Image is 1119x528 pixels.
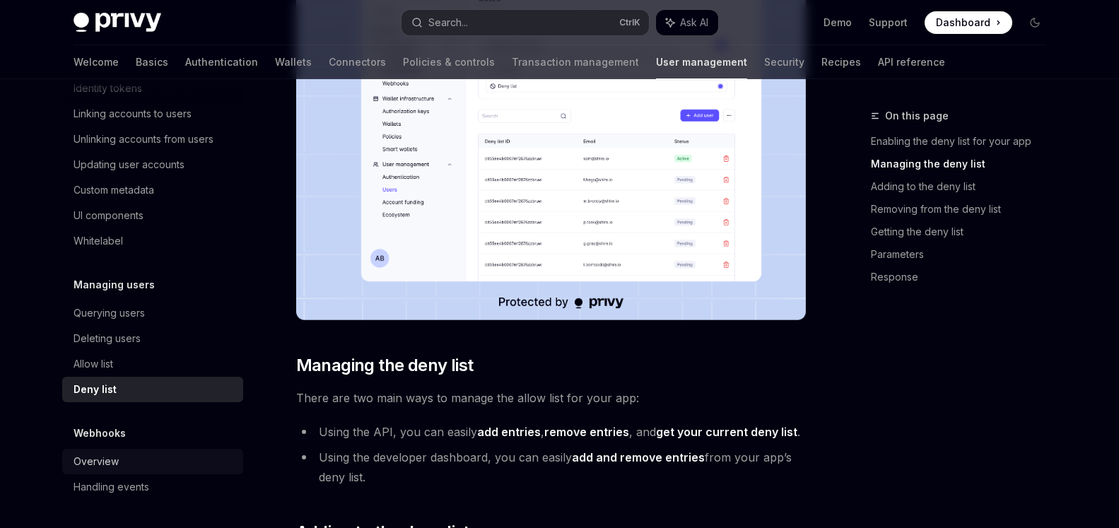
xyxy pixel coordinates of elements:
[74,330,141,347] div: Deleting users
[619,17,640,28] span: Ctrl K
[1024,11,1046,34] button: Toggle dark mode
[680,16,708,30] span: Ask AI
[871,175,1058,198] a: Adding to the deny list
[62,449,243,474] a: Overview
[62,203,243,228] a: UI components
[74,233,123,250] div: Whitelabel
[869,16,908,30] a: Support
[185,45,258,79] a: Authentication
[136,45,168,79] a: Basics
[74,131,213,148] div: Unlinking accounts from users
[403,45,495,79] a: Policies & controls
[572,450,705,465] a: add and remove entries
[477,425,541,440] a: add entries
[821,45,861,79] a: Recipes
[871,243,1058,266] a: Parameters
[936,16,990,30] span: Dashboard
[62,101,243,127] a: Linking accounts to users
[74,276,155,293] h5: Managing users
[62,377,243,402] a: Deny list
[871,130,1058,153] a: Enabling the deny list for your app
[925,11,1012,34] a: Dashboard
[764,45,804,79] a: Security
[74,13,161,33] img: dark logo
[62,152,243,177] a: Updating user accounts
[656,45,747,79] a: User management
[656,425,797,440] a: get your current deny list
[871,221,1058,243] a: Getting the deny list
[74,207,143,224] div: UI components
[512,45,639,79] a: Transaction management
[824,16,852,30] a: Demo
[74,356,113,372] div: Allow list
[62,177,243,203] a: Custom metadata
[74,479,149,495] div: Handling events
[871,266,1058,288] a: Response
[296,422,806,442] li: Using the API, you can easily , , and .
[656,10,718,35] button: Ask AI
[74,182,154,199] div: Custom metadata
[402,10,649,35] button: Search...CtrlK
[62,326,243,351] a: Deleting users
[62,228,243,254] a: Whitelabel
[74,453,119,470] div: Overview
[296,388,806,408] span: There are two main ways to manage the allow list for your app:
[62,474,243,500] a: Handling events
[329,45,386,79] a: Connectors
[74,105,192,122] div: Linking accounts to users
[62,351,243,377] a: Allow list
[62,300,243,326] a: Querying users
[544,425,629,440] a: remove entries
[74,45,119,79] a: Welcome
[871,153,1058,175] a: Managing the deny list
[885,107,949,124] span: On this page
[275,45,312,79] a: Wallets
[74,305,145,322] div: Querying users
[296,447,806,487] li: Using the developer dashboard, you can easily from your app’s deny list.
[74,425,126,442] h5: Webhooks
[74,156,184,173] div: Updating user accounts
[62,127,243,152] a: Unlinking accounts from users
[428,14,468,31] div: Search...
[871,198,1058,221] a: Removing from the deny list
[74,381,117,398] div: Deny list
[296,354,474,377] span: Managing the deny list
[878,45,945,79] a: API reference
